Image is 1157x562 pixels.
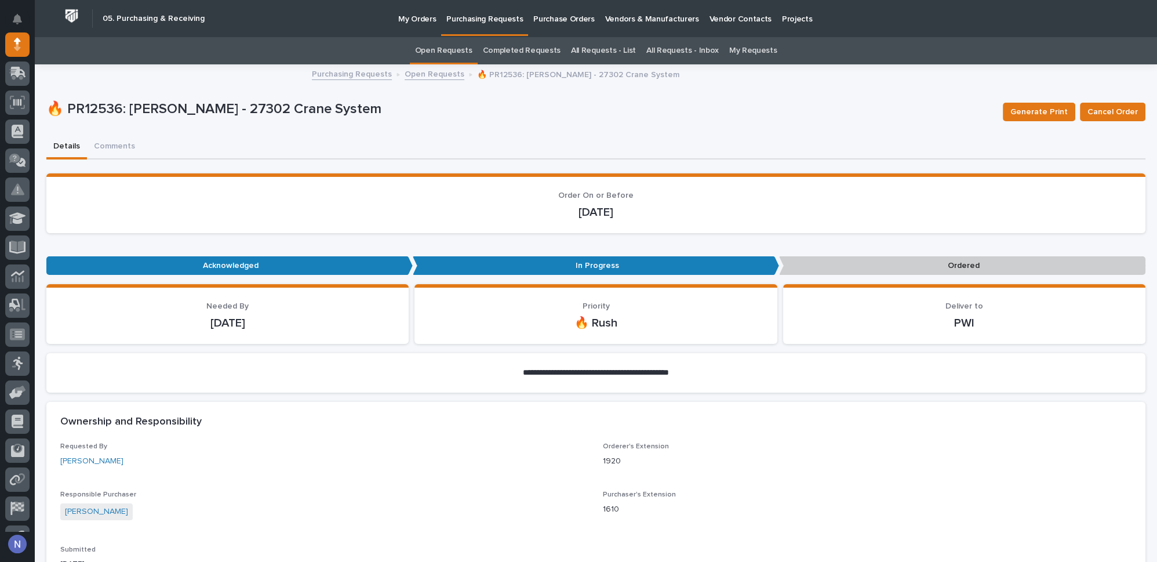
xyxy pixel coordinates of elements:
[60,491,136,498] span: Responsible Purchaser
[46,101,994,118] p: 🔥 PR12536: [PERSON_NAME] - 27302 Crane System
[477,67,679,80] p: 🔥 PR12536: [PERSON_NAME] - 27302 Crane System
[779,256,1145,275] p: Ordered
[415,37,472,64] a: Open Requests
[87,135,142,159] button: Comments
[65,506,128,518] a: [PERSON_NAME]
[797,316,1131,330] p: PWI
[1080,103,1145,121] button: Cancel Order
[5,532,30,556] button: users-avatar
[1087,105,1138,119] span: Cancel Order
[603,443,669,450] span: Orderer's Extension
[46,135,87,159] button: Details
[46,256,413,275] p: Acknowledged
[1003,103,1075,121] button: Generate Print
[558,191,634,200] span: Order On or Before
[312,67,392,80] a: Purchasing Requests
[61,5,82,27] img: Workspace Logo
[603,455,1131,467] p: 1920
[428,316,763,330] p: 🔥 Rush
[729,37,777,64] a: My Requests
[603,491,676,498] span: Purchaser's Extension
[582,302,609,310] span: Priority
[60,455,123,467] a: [PERSON_NAME]
[103,14,205,24] h2: 05. Purchasing & Receiving
[413,256,779,275] p: In Progress
[60,316,395,330] p: [DATE]
[603,503,1131,516] p: 1610
[945,302,983,310] span: Deliver to
[405,67,464,80] a: Open Requests
[60,205,1131,219] p: [DATE]
[14,14,30,32] div: Notifications
[60,416,202,429] h2: Ownership and Responsibility
[483,37,561,64] a: Completed Requests
[646,37,719,64] a: All Requests - Inbox
[206,302,249,310] span: Needed By
[5,7,30,31] button: Notifications
[571,37,636,64] a: All Requests - List
[60,443,107,450] span: Requested By
[60,546,96,553] span: Submitted
[1010,105,1068,119] span: Generate Print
